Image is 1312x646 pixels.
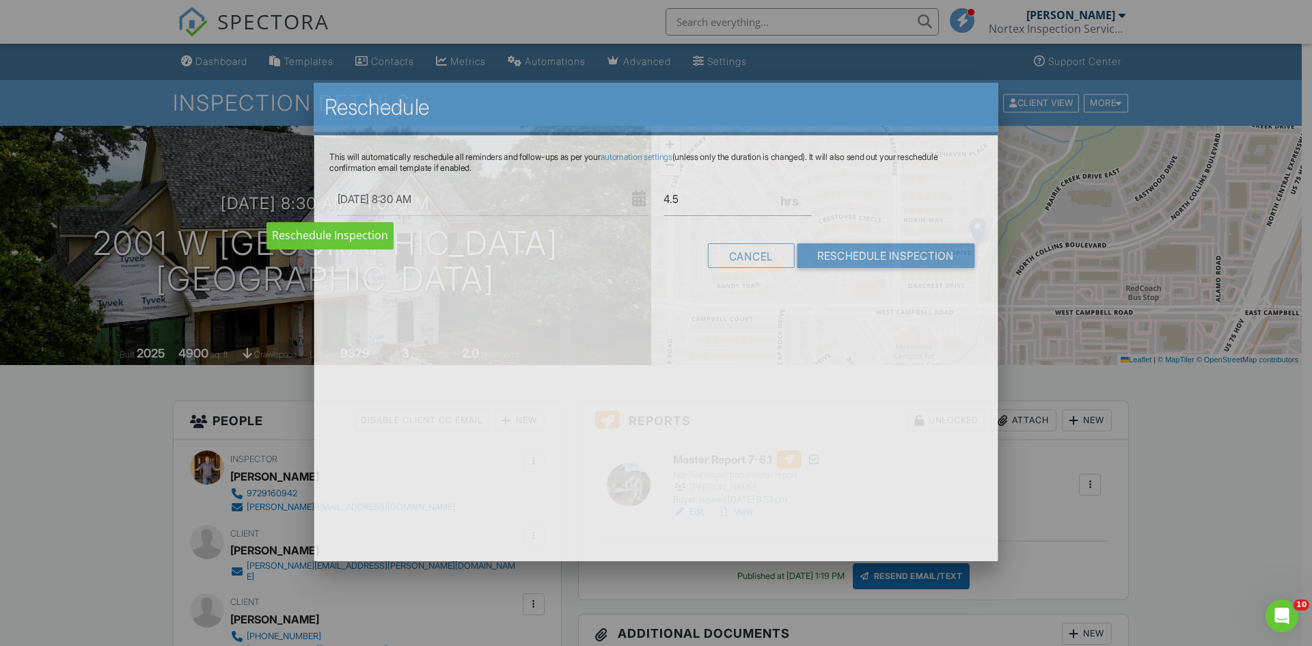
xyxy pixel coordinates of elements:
iframe: Intercom live chat [1266,600,1298,632]
span: 10 [1294,600,1309,610]
div: Cancel [707,243,794,268]
p: This will automatically reschedule all reminders and follow-ups as per your (unless only the dura... [329,152,982,174]
h2: Reschedule [325,94,987,121]
input: Reschedule Inspection [797,243,974,268]
a: automation settings [601,152,672,162]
